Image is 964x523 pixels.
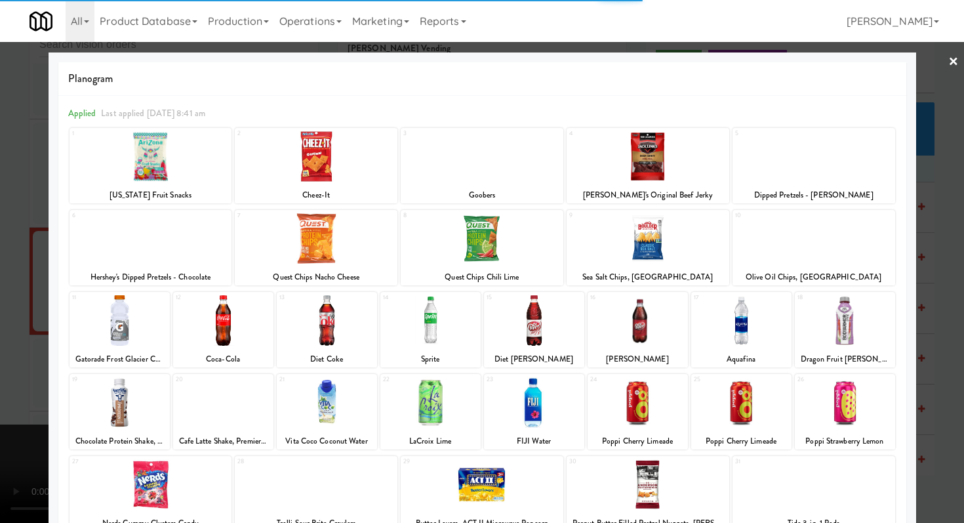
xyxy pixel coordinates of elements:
div: 11Gatorade Frost Glacier Cherry [70,292,170,367]
div: 20 [176,374,224,385]
div: 11 [72,292,120,303]
div: 5 [735,128,814,139]
div: 18Dragon Fruit [PERSON_NAME] SuperDrink, BODYARMOR LYTE [795,292,895,367]
div: 6Hershey's Dipped Pretzels - Chocolate [70,210,232,285]
div: 17 [694,292,742,303]
div: 7Quest Chips Nacho Cheese [235,210,397,285]
div: Poppi Cherry Limeade [588,433,688,450]
div: 23 [487,374,534,385]
div: 24Poppi Cherry Limeade [588,374,688,450]
div: 30 [569,456,648,467]
span: Applied [68,107,96,119]
div: Poppi Strawberry Lemon [797,433,893,450]
div: Sprite [382,351,479,367]
div: 23FIJI Water [484,374,584,450]
div: 21Vita Coco Coconut Water [277,374,377,450]
div: 13Diet Coke [277,292,377,367]
div: Quest Chips Chili Lime [403,269,561,285]
div: Cafe Latte Shake, Premier Protein [175,433,271,450]
div: 20Cafe Latte Shake, Premier Protein [173,374,273,450]
div: Dipped Pretzels - [PERSON_NAME] [734,187,893,203]
div: 22 [383,374,431,385]
div: 29 [403,456,482,467]
div: 10Olive Oil Chips, [GEOGRAPHIC_DATA] [733,210,895,285]
div: Chocolate Protein Shake, Fairlife [71,433,168,450]
div: Sea Salt Chips, [GEOGRAPHIC_DATA] [569,269,727,285]
div: 26Poppi Strawberry Lemon [795,374,895,450]
div: Dragon Fruit [PERSON_NAME] SuperDrink, BODYARMOR LYTE [795,351,895,367]
div: 15Diet [PERSON_NAME] [484,292,584,367]
div: Aquafina [693,351,790,367]
div: LaCroix Lime [382,433,479,450]
div: 8 [403,210,482,221]
div: [US_STATE] Fruit Snacks [71,187,230,203]
div: Diet Coke [277,351,377,367]
span: Planogram [68,69,896,89]
div: 7 [237,210,316,221]
div: 4 [569,128,648,139]
div: LaCroix Lime [380,433,481,450]
div: FIJI Water [486,433,582,450]
div: [PERSON_NAME]'s Original Beef Jerky [569,187,727,203]
div: Goobers [403,187,561,203]
div: 10 [735,210,814,221]
div: Aquafina [691,351,792,367]
div: Hershey's Dipped Pretzels - Chocolate [70,269,232,285]
div: 5Dipped Pretzels - [PERSON_NAME] [733,128,895,203]
div: 22LaCroix Lime [380,374,481,450]
div: 14 [383,292,431,303]
div: 25 [694,374,742,385]
div: [PERSON_NAME] [590,351,686,367]
div: 18 [797,292,845,303]
div: 12Coca-Cola [173,292,273,367]
div: 31 [735,456,814,467]
div: Quest Chips Nacho Cheese [235,269,397,285]
div: Diet [PERSON_NAME] [486,351,582,367]
div: 3Goobers [401,128,563,203]
div: 19 [72,374,120,385]
div: 24 [590,374,638,385]
div: 25Poppi Cherry Limeade [691,374,792,450]
div: Cheez-It [237,187,395,203]
div: 13 [279,292,327,303]
div: Dipped Pretzels - [PERSON_NAME] [733,187,895,203]
div: Dragon Fruit [PERSON_NAME] SuperDrink, BODYARMOR LYTE [797,351,893,367]
div: Goobers [401,187,563,203]
div: 26 [797,374,845,385]
div: 17Aquafina [691,292,792,367]
div: Sea Salt Chips, [GEOGRAPHIC_DATA] [567,269,729,285]
div: 14Sprite [380,292,481,367]
div: Olive Oil Chips, [GEOGRAPHIC_DATA] [733,269,895,285]
div: 3 [403,128,482,139]
div: 27 [72,456,151,467]
div: FIJI Water [484,433,584,450]
div: Diet Coke [279,351,375,367]
div: 16 [590,292,638,303]
div: 1[US_STATE] Fruit Snacks [70,128,232,203]
div: 2Cheez-It [235,128,397,203]
div: 12 [176,292,224,303]
div: Quest Chips Nacho Cheese [237,269,395,285]
div: [PERSON_NAME]'s Original Beef Jerky [567,187,729,203]
div: [PERSON_NAME] [588,351,688,367]
div: 6 [72,210,151,221]
div: Coca-Cola [173,351,273,367]
div: Poppi Cherry Limeade [693,433,790,450]
div: Coca-Cola [175,351,271,367]
div: Gatorade Frost Glacier Cherry [70,351,170,367]
div: [US_STATE] Fruit Snacks [70,187,232,203]
div: 28 [237,456,316,467]
div: 2 [237,128,316,139]
div: Diet [PERSON_NAME] [484,351,584,367]
div: Cheez-It [235,187,397,203]
div: Poppi Cherry Limeade [691,433,792,450]
div: Gatorade Frost Glacier Cherry [71,351,168,367]
div: 1 [72,128,151,139]
div: 8Quest Chips Chili Lime [401,210,563,285]
div: Cafe Latte Shake, Premier Protein [173,433,273,450]
div: 9Sea Salt Chips, [GEOGRAPHIC_DATA] [567,210,729,285]
div: Poppi Strawberry Lemon [795,433,895,450]
div: 9 [569,210,648,221]
div: 21 [279,374,327,385]
div: 4[PERSON_NAME]'s Original Beef Jerky [567,128,729,203]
